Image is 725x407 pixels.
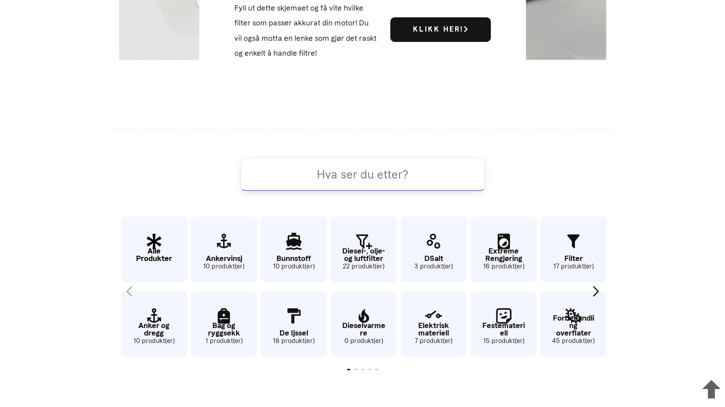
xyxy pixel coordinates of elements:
small: 1 produkt(er) [191,336,257,346]
span: Go to slide 3 [361,368,364,372]
div: 4 / 62 [189,286,256,359]
small: 10 produkt(er) [121,336,187,346]
small: 7 produkt(er) [401,336,467,346]
p: Filter [540,254,606,262]
p: Bag og ryggsekk [191,321,257,336]
small: 17 produkt(er) [540,261,606,271]
div: 5 / 62 [259,212,327,284]
a: De Ijssel 18 produkt(er) [261,291,327,357]
a: Festemateriell 15 produkt(er) [470,291,536,357]
small: 16 produkt(er) [470,261,536,271]
p: Elektrisk materiell [401,321,467,336]
p: DSalt [401,254,467,262]
b: Klikk her! [413,25,468,33]
a: Elektrisk materiell 7 produkt(er) [401,291,467,357]
div: 11 / 62 [468,212,536,284]
p: Diesel-, olje- og luftfilter [330,247,396,262]
p: De Ijssel [261,329,327,336]
p: Anker og dregg [121,321,187,336]
span: Go to slide 1 [347,368,350,372]
small: 22 produkt(er) [330,261,396,271]
p: Ankervinsj [191,254,257,262]
div: 8 / 62 [329,286,396,359]
div: 7 / 62 [329,212,396,284]
small: 18 produkt(er) [261,336,327,346]
span: Go to slide 4 [368,368,371,372]
p: Alle Produkter [121,247,187,262]
div: 10 / 62 [398,286,466,359]
a: Forbehandling overflater 45 produkt(er) [540,291,606,357]
small: 15 produkt(er) [470,336,536,346]
input: Hva ser du etter? [241,158,485,191]
small: 45 produkt(er) [540,336,606,346]
div: 1 / 62 [119,212,187,284]
small: 10 produkt(er) [261,261,327,271]
p: Festemateriell [470,321,536,336]
a: Dieselvarmere 0 produkt(er) [330,291,396,357]
div: 3 / 62 [189,212,256,284]
div: 14 / 62 [538,286,606,359]
small: 10 produkt(er) [191,261,257,271]
p: Dieselvarmere [330,321,396,336]
small: 0 produkt(er) [330,336,396,346]
a: Diesel-, olje- og luftfilter 22 produkt(er) [330,216,396,282]
a: Klikk her! [390,17,491,42]
p: Forbehandling overflater [540,314,606,336]
small: 3 produkt(er) [401,261,467,271]
div: 12 / 62 [468,286,536,359]
a: Bunnstoff 10 produkt(er) [261,216,327,282]
div: 2 / 62 [119,286,187,359]
p: Bunnstoff [261,254,327,262]
a: DSalt 3 produkt(er) [401,216,467,282]
a: Bag og ryggsekk 1 produkt(er) [191,291,257,357]
a: Anker og dregg 10 produkt(er) [121,291,187,357]
div: 13 / 62 [538,212,606,284]
a: Filter 17 produkt(er) [540,216,606,282]
span: Go to slide 5 [375,368,378,372]
p: Fyll ut dette skjemaet og få vite hvilke filter som passer akkurat din motor! Du vil også motta e... [234,0,377,61]
div: Next slide [590,281,602,300]
a: Alle Produkter [121,216,187,282]
a: Ankervinsj 10 produkt(er) [191,216,257,282]
div: 6 / 62 [259,286,327,359]
span: Go to slide 2 [354,368,357,372]
a: Extreme Rengjøring 16 produkt(er) [470,216,536,282]
p: Extreme Rengjøring [470,247,536,262]
div: 9 / 62 [398,212,466,284]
